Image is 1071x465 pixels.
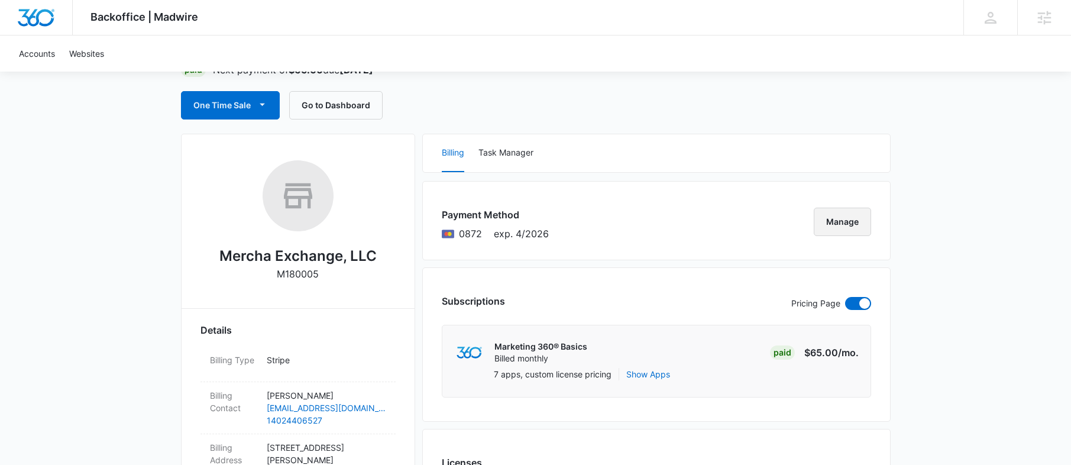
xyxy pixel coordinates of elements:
a: [EMAIL_ADDRESS][DOMAIN_NAME] [267,402,386,414]
dt: Billing Contact [210,389,257,414]
p: M180005 [277,267,319,281]
a: 14024406527 [267,414,386,427]
a: Websites [62,35,111,72]
h2: Mercha Exchange, LLC [219,246,377,267]
div: Paid [770,345,795,360]
button: Go to Dashboard [289,91,383,120]
span: Backoffice | Madwire [90,11,198,23]
div: Billing Contact[PERSON_NAME][EMAIL_ADDRESS][DOMAIN_NAME]14024406527 [200,382,396,434]
p: $65.00 [803,345,859,360]
p: [PERSON_NAME] [267,389,386,402]
h3: Payment Method [442,208,549,222]
button: Show Apps [626,368,670,380]
p: Billed monthly [494,353,587,364]
p: Stripe [267,354,386,366]
p: 7 apps, custom license pricing [494,368,611,380]
dt: Billing Type [210,354,257,366]
span: /mo. [838,347,859,359]
button: Task Manager [478,134,533,172]
p: Marketing 360® Basics [494,341,587,353]
button: One Time Sale [181,91,280,120]
p: Pricing Page [791,297,840,310]
h3: Subscriptions [442,294,505,308]
a: Accounts [12,35,62,72]
button: Manage [814,208,871,236]
span: Mastercard ending with [459,227,482,241]
span: Details [200,323,232,337]
div: Billing TypeStripe [200,347,396,382]
img: marketing360Logo [457,347,482,359]
span: exp. 4/2026 [494,227,549,241]
button: Billing [442,134,464,172]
